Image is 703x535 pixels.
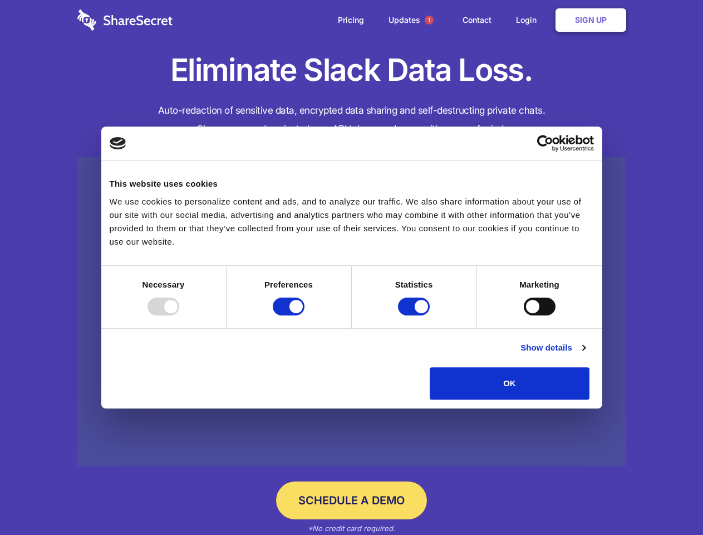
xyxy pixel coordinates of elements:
em: *No credit card required. [308,524,395,533]
span: 1 [425,16,434,25]
a: Pricing [327,3,375,37]
button: OK [430,367,589,400]
h4: Auto-redaction of sensitive data, encrypted data sharing and self-destructing private chats. Shar... [77,101,626,138]
a: Schedule a Demo [276,481,427,519]
strong: Preferences [264,280,313,289]
strong: Necessary [142,280,185,289]
a: Sign Up [555,8,626,32]
img: logo [110,137,126,149]
a: Show details [520,341,585,354]
a: Contact [451,3,503,37]
a: Wistia video thumbnail [77,157,626,466]
strong: Marketing [519,280,559,289]
div: This website uses cookies [110,177,594,191]
a: Usercentrics Cookiebot - opens in a new window [496,135,594,152]
img: logo-wordmark-white-trans-d4663122ce5f474addd5e946df7df03e33cb6a1c49d2221995e7729f52c070b2.svg [77,9,173,31]
strong: Statistics [395,280,433,289]
div: We use cookies to personalize content and ads, and to analyze our traffic. We also share informat... [110,195,594,249]
a: Login [505,3,553,37]
h1: Eliminate Slack Data Loss. [77,50,626,90]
